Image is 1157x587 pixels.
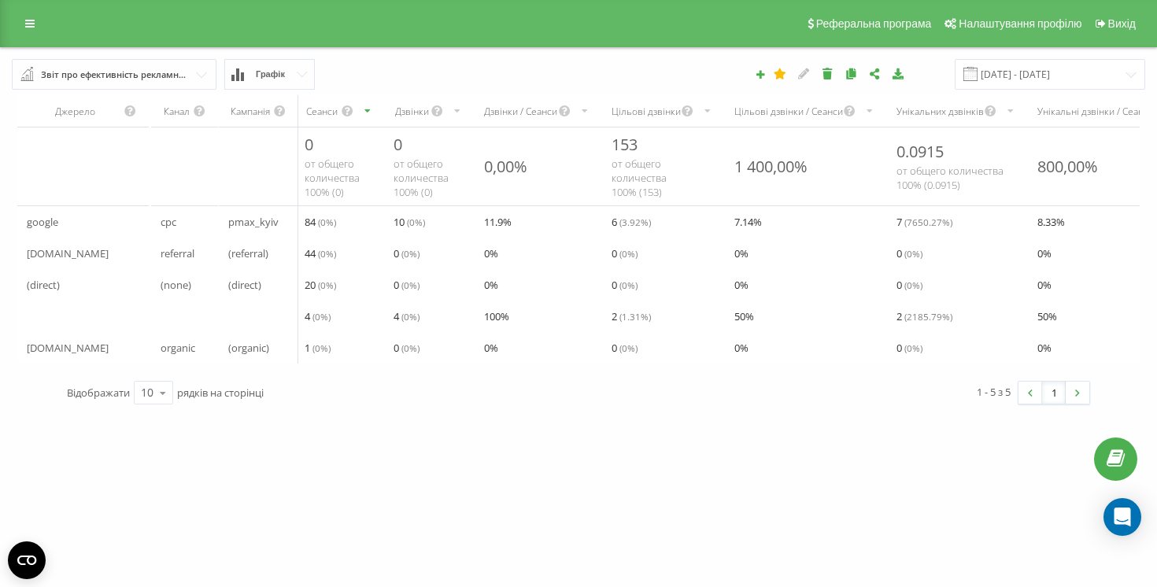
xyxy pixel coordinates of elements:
span: (referral) [228,244,268,263]
span: от общего количества 100% ( 0.0915 ) [896,164,1004,192]
span: 0 % [484,338,498,357]
span: Реферальна програма [816,17,932,30]
span: cpc [161,212,176,231]
span: ( 0 %) [407,216,425,228]
span: 6 [612,212,651,231]
span: 100 % [484,307,509,326]
span: 20 [305,275,336,294]
span: ( 1.31 %) [619,310,651,323]
span: ( 0 %) [401,279,420,291]
span: 8.33 % [1037,212,1065,231]
span: ( 0 %) [619,341,638,354]
span: 10 [394,212,425,231]
span: ( 0 %) [904,341,922,354]
span: organic [161,338,195,357]
span: 0 % [1037,275,1052,294]
i: Видалити звіт [821,68,834,79]
span: 2 [896,307,952,326]
div: 1 - 5 з 5 [977,384,1011,400]
div: 1 400,00% [734,156,808,177]
span: 0 [394,244,420,263]
span: от общего количества 100% ( 0 ) [305,157,360,199]
span: ( 3.92 %) [619,216,651,228]
span: 0 [896,338,922,357]
button: Open CMP widget [8,541,46,579]
span: Відображати [67,386,130,400]
span: ( 0 %) [318,279,336,291]
span: 0 % [734,275,749,294]
div: Джерело [27,105,124,118]
span: 50 % [734,307,754,326]
i: Створити звіт [755,69,766,79]
div: 800,00% [1037,156,1098,177]
span: Вихід [1108,17,1136,30]
span: 7.14 % [734,212,762,231]
button: Графік [224,59,315,90]
span: Графік [256,69,285,79]
span: 1 [305,338,331,357]
span: ( 0 %) [312,341,331,354]
span: 0 % [484,244,498,263]
span: ( 2185.79 %) [904,310,952,323]
i: Копіювати звіт [845,68,858,79]
span: ( 0 %) [904,279,922,291]
span: ( 0 %) [318,247,336,260]
span: 44 [305,244,336,263]
span: 0 [394,275,420,294]
span: от общего количества 100% ( 0 ) [394,157,449,199]
span: 0 [612,244,638,263]
span: 0 % [734,244,749,263]
span: 0 [305,134,313,155]
span: 153 [612,134,638,155]
span: ( 0 %) [401,247,420,260]
span: Налаштування профілю [959,17,1081,30]
span: (none) [161,275,191,294]
i: Цей звіт буде завантажено першим при відкритті Аналітики. Ви можете призначити будь-який інший ва... [774,68,787,79]
span: 4 [305,307,331,326]
span: (direct) [228,275,261,294]
span: от общего количества 100% ( 153 ) [612,157,667,199]
span: ( 0 %) [401,310,420,323]
span: ( 0 %) [619,247,638,260]
span: 84 [305,212,336,231]
div: Цільові дзвінки / Сеанси [734,105,843,118]
span: 0 % [734,338,749,357]
span: 7 [896,212,952,231]
span: (direct) [27,275,60,294]
span: 0 [612,338,638,357]
span: 0 [612,275,638,294]
span: 0 [896,244,922,263]
span: pmax_kyiv [228,212,279,231]
span: 0 [394,134,402,155]
span: referral [161,244,194,263]
div: Цільові дзвінки [612,105,681,118]
i: Завантажити звіт [892,68,905,79]
span: 50 % [1037,307,1057,326]
span: ( 0 %) [904,247,922,260]
span: ( 0 %) [312,310,331,323]
div: Унікальних дзвінків [896,105,984,118]
span: рядків на сторінці [177,386,264,400]
span: [DOMAIN_NAME] [27,338,109,357]
span: ( 0 %) [619,279,638,291]
div: 0,00% [484,156,527,177]
span: google [27,212,58,231]
div: Сеанси [305,105,341,118]
span: 2 [612,307,651,326]
a: 1 [1042,382,1066,404]
div: Канал [161,105,193,118]
div: scrollable content [17,95,1140,364]
span: 4 [394,307,420,326]
div: Кампанія [228,105,272,118]
span: 0 [394,338,420,357]
i: Редагувати звіт [797,68,811,79]
div: Дзвінки / Сеанси [484,105,558,118]
div: Звіт про ефективність рекламних кампаній [41,66,189,83]
span: 11.9 % [484,212,512,231]
span: 0 [896,275,922,294]
div: Open Intercom Messenger [1103,498,1141,536]
span: 0 % [1037,338,1052,357]
span: [DOMAIN_NAME] [27,244,109,263]
span: (organic) [228,338,269,357]
i: Поділитися налаштуваннями звіту [868,68,882,79]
